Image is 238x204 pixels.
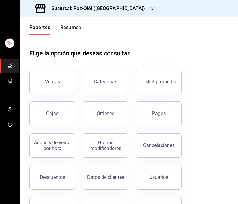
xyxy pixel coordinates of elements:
div: Descuentos [40,174,65,180]
div: Grupos modificadores [87,140,125,151]
button: Categorías [83,70,128,94]
div: Ventas [45,79,60,85]
button: Ventas [29,70,75,94]
button: Descuentos [29,165,75,190]
button: Órdenes [83,101,128,126]
div: Cancelaciones [143,142,175,148]
button: Grupos modificadores [83,133,128,158]
div: Usuarios [149,174,168,180]
button: Cancelaciones [136,133,182,158]
h3: Sucursal: Poz-Olé! ([GEOGRAPHIC_DATA]) [46,5,145,12]
button: Resumen [60,25,81,35]
button: Datos de clientes [83,165,128,190]
div: Órdenes [97,111,114,116]
div: Categorías [94,79,117,85]
div: Ticket promedio [141,79,176,85]
button: Pagos [136,101,182,126]
button: open drawer [7,16,12,21]
div: Datos de clientes [87,174,124,180]
div: navigation tabs [29,25,81,35]
button: Reportes [29,25,50,35]
h1: Elige la opción que deseas consultar [29,49,130,58]
button: Usuarios [136,165,182,190]
button: Ticket promedio [136,70,182,94]
button: Análisis de venta por hora [29,133,75,158]
div: Cajas [46,111,58,116]
div: Pagos [152,111,166,116]
div: Análisis de venta por hora [33,140,71,151]
button: Cajas [29,101,75,126]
